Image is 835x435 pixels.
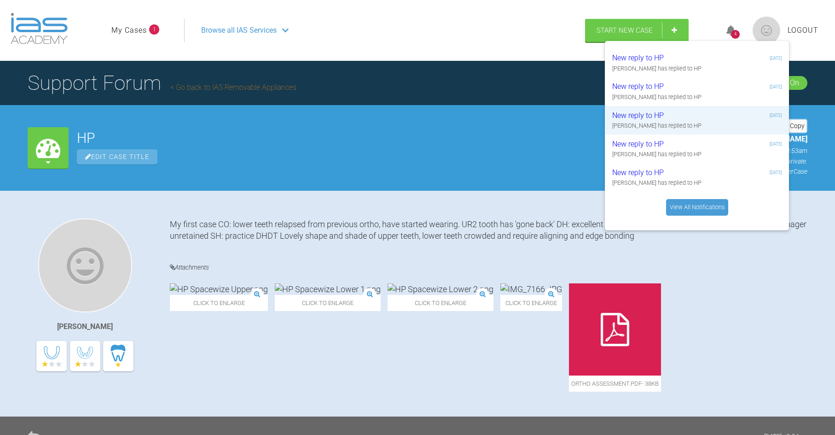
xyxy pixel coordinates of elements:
div: [DATE] [770,169,782,176]
div: New reply to HP [612,52,722,64]
img: HP Spacewize Upper.png [170,283,268,295]
a: New reply to HP[DATE][PERSON_NAME] has replied to HP [605,77,789,106]
h2: HP [77,131,694,145]
div: 4 [731,30,740,39]
a: New reply to HP[DATE][PERSON_NAME] has replied to HP [605,163,789,192]
h4: Attachments [170,262,807,273]
div: [PERSON_NAME] has replied to HP [612,93,782,102]
a: New reply to HP[DATE][PERSON_NAME] has replied to HP [605,48,789,77]
div: [DATE] [770,141,782,147]
div: [PERSON_NAME] has replied to HP [612,121,782,130]
a: My Cases [111,24,147,36]
span: Ortho Assessment.pdf - 38KB [569,376,661,392]
div: [PERSON_NAME] [57,321,113,333]
div: Copy [779,120,806,132]
span: Click to enlarge [275,295,381,311]
div: New reply to HP [612,81,722,93]
div: [DATE] [770,83,782,90]
div: My first case CO: lower teeth relapsed from previous ortho, have started wearing. UR2 tooth has '... [170,218,807,248]
img: Neilan Mistry [38,218,132,312]
div: New reply to HP [612,167,722,179]
a: New reply to HP[DATE][PERSON_NAME] has replied to HP [605,135,789,163]
span: Click to enlarge [388,295,493,311]
div: On [790,77,799,89]
img: logo-light.3e3ef733.png [11,13,68,44]
a: New reply to HP[DATE][PERSON_NAME] has replied to HP [605,106,789,135]
div: [DATE] [770,112,782,119]
h1: Support Forum [28,67,296,99]
img: profile.png [753,17,780,44]
span: 1 [149,24,159,35]
img: HP Spacewize Lower 2.png [388,283,493,295]
div: [PERSON_NAME] has replied to HP [612,178,782,188]
img: HP Spacewize Lower 1.png [275,283,381,295]
span: Edit Case Title [77,149,157,165]
span: Click to enlarge [170,295,268,311]
div: [DATE] [770,55,782,62]
a: Start New Case [585,19,689,42]
div: [PERSON_NAME] has replied to HP [612,150,782,159]
div: [PERSON_NAME] has replied to HP [612,64,782,73]
div: New reply to HP [612,110,722,122]
div: New reply to HP [612,138,722,150]
a: View All Notifications [666,199,728,216]
a: Go back to IAS Removable Appliances [170,83,296,92]
span: Browse all IAS Services [201,24,277,36]
span: Click to enlarge [500,295,562,311]
a: Logout [788,24,818,36]
span: Start New Case [597,26,653,35]
img: IMG_7166.JPG [500,283,562,295]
